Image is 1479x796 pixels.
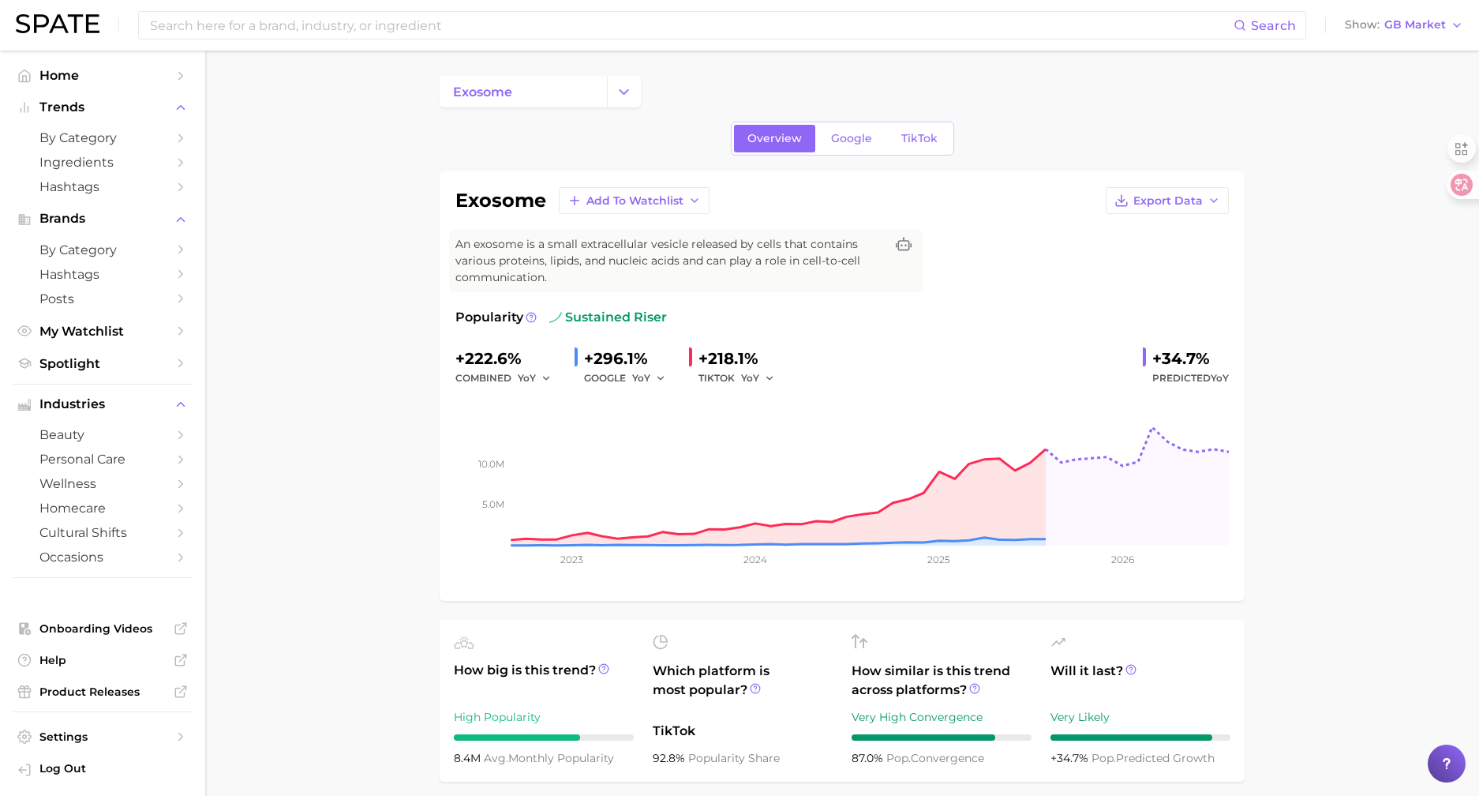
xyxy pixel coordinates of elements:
span: Spotlight [39,356,166,371]
div: +218.1% [698,346,785,371]
a: Hashtags [13,175,193,199]
span: TikTok [653,722,833,741]
span: Predicted [1152,369,1229,388]
span: wellness [39,476,166,491]
span: by Category [39,130,166,145]
span: Export Data [1133,194,1203,208]
span: Help [39,653,166,667]
a: Ingredients [13,150,193,175]
div: 9 / 10 [1050,734,1230,741]
div: TIKTOK [698,369,785,388]
input: Search here for a brand, industry, or ingredient [148,12,1234,39]
button: YoY [518,369,552,388]
span: sustained riser [549,308,667,327]
div: 8 / 10 [852,734,1032,741]
span: homecare [39,501,166,516]
a: Log out. Currently logged in with e-mail elisabethkim@amorepacific.com. [13,757,193,783]
span: Show [1345,21,1380,29]
a: Product Releases [13,680,193,704]
img: sustained riser [549,311,562,324]
div: High Popularity [454,708,634,727]
span: How similar is this trend across platforms? [852,662,1032,700]
div: +34.7% [1152,346,1229,371]
span: occasions [39,550,166,565]
a: My Watchlist [13,319,193,344]
a: homecare [13,496,193,520]
a: Settings [13,725,193,749]
span: Industries [39,397,166,411]
a: wellness [13,471,193,496]
a: Home [13,63,193,88]
span: How big is this trend? [454,661,634,700]
span: Brands [39,212,166,226]
span: Settings [39,730,166,744]
div: +296.1% [584,346,676,371]
span: exosome [453,84,512,99]
span: YoY [632,371,650,385]
span: Home [39,68,166,83]
span: Search [1251,18,1296,33]
div: Very High Convergence [852,708,1032,727]
abbr: popularity index [1091,751,1116,765]
span: Trends [39,100,166,115]
a: by Category [13,238,193,262]
a: Hashtags [13,262,193,287]
span: Overview [747,132,802,145]
a: exosome [440,76,607,107]
a: TikTok [888,125,951,152]
span: Hashtags [39,179,166,194]
span: GB Market [1384,21,1446,29]
span: beauty [39,427,166,442]
a: occasions [13,545,193,569]
span: predicted growth [1091,751,1215,765]
a: Posts [13,287,193,311]
span: personal care [39,452,166,467]
a: Onboarding Videos [13,617,193,640]
span: Posts [39,291,166,306]
span: TikTok [901,132,938,145]
span: Product Releases [39,685,166,699]
span: An exosome is a small extracellular vesicle released by cells that contains various proteins, lip... [455,236,885,286]
button: Add to Watchlist [559,187,710,214]
tspan: 2025 [927,554,950,565]
a: Overview [734,125,815,152]
span: YoY [1211,372,1229,384]
span: 92.8% [653,751,688,765]
h1: exosome [455,191,546,210]
button: ShowGB Market [1341,15,1467,36]
a: Spotlight [13,351,193,376]
span: +34.7% [1050,751,1091,765]
div: Very Likely [1050,708,1230,727]
div: GOOGLE [584,369,676,388]
button: Change Category [607,76,641,107]
div: +222.6% [455,346,562,371]
span: Hashtags [39,267,166,282]
abbr: popularity index [886,751,911,765]
a: Help [13,648,193,672]
button: YoY [741,369,775,388]
span: monthly popularity [484,751,614,765]
span: My Watchlist [39,324,166,339]
span: by Category [39,242,166,257]
span: Ingredients [39,155,166,170]
span: Add to Watchlist [586,194,683,208]
a: beauty [13,422,193,447]
span: 87.0% [852,751,886,765]
span: Popularity [455,308,523,327]
button: YoY [632,369,666,388]
a: personal care [13,447,193,471]
a: Google [818,125,886,152]
button: Trends [13,96,193,119]
abbr: average [484,751,508,765]
span: YoY [741,371,759,385]
img: SPATE [16,14,99,33]
div: 7 / 10 [454,734,634,741]
span: convergence [886,751,984,765]
div: combined [455,369,562,388]
tspan: 2023 [560,554,583,565]
span: Which platform is most popular? [653,662,833,714]
tspan: 2024 [743,554,767,565]
button: Export Data [1106,187,1229,214]
span: Onboarding Videos [39,621,166,636]
span: Google [831,132,872,145]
